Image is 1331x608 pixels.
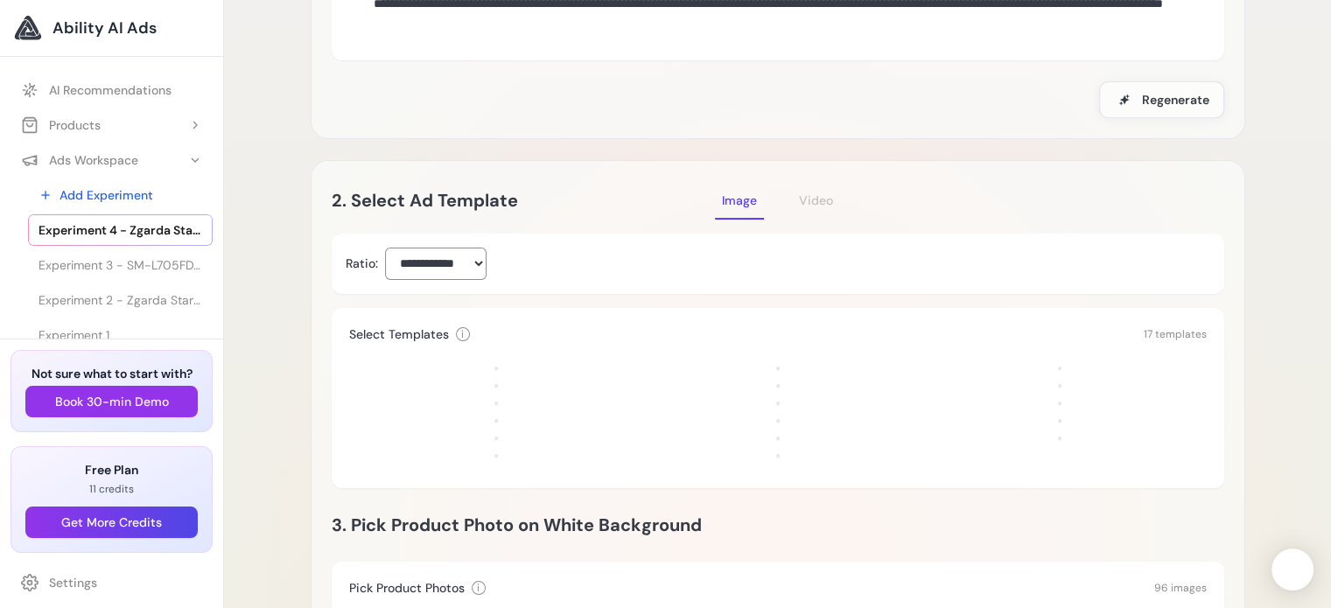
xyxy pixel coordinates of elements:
[39,291,202,309] span: Experiment 2 - Zgarda Starbloom Plus - 25cm
[1144,327,1207,341] span: 17 templates
[28,179,213,211] a: Add Experiment
[11,74,213,106] a: AI Recommendations
[792,181,840,220] button: Video
[39,326,109,344] span: Experiment 1
[14,14,209,42] a: Ability AI Ads
[25,386,198,417] button: Book 30-min Demo
[715,181,764,220] button: Image
[39,256,202,274] span: Experiment 3 - SM-L705FDAAEUE Samsung Galaxy Watch Ultra 3.81 cm (1.5") AMOLED 47 mm Digital 480 ...
[53,16,157,40] span: Ability AI Ads
[349,325,449,343] h3: Select Templates
[25,365,198,382] h3: Not sure what to start with?
[1099,81,1224,118] button: Regenerate
[25,482,198,496] p: 11 credits
[28,319,213,351] a: Experiment 1
[21,116,101,134] div: Products
[11,567,213,598] a: Settings
[1142,91,1209,108] span: Regenerate
[11,144,213,176] button: Ads Workspace
[799,192,833,208] span: Video
[722,192,757,208] span: Image
[25,461,198,479] h3: Free Plan
[28,214,213,246] a: Experiment 4 - Zgarda Starbloom Plus - 25cm
[39,221,202,239] span: Experiment 4 - Zgarda Starbloom Plus - 25cm
[25,507,198,538] button: Get More Credits
[346,255,378,272] label: Ratio:
[1271,549,1313,591] div: Open Intercom Messenger
[28,249,213,281] a: Experiment 3 - SM-L705FDAAEUE Samsung Galaxy Watch Ultra 3.81 cm (1.5") AMOLED 47 mm Digital 480 ...
[21,151,138,169] div: Ads Workspace
[11,109,213,141] button: Products
[461,327,464,341] span: i
[28,284,213,316] a: Experiment 2 - Zgarda Starbloom Plus - 25cm
[332,186,716,214] h2: 2. Select Ad Template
